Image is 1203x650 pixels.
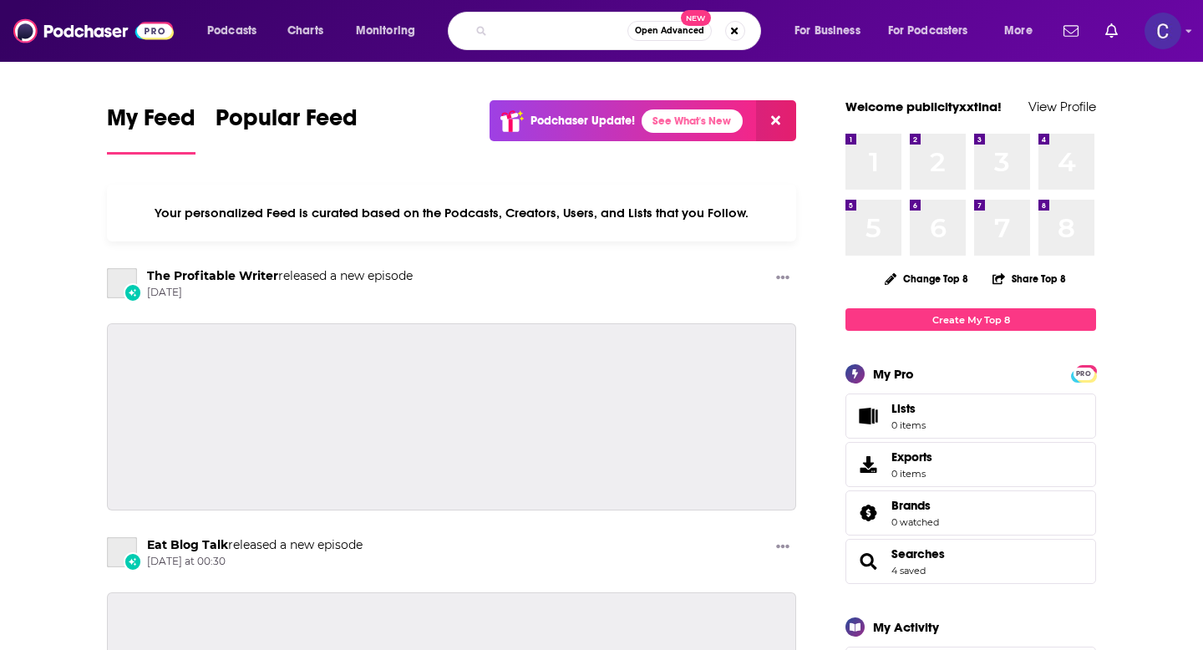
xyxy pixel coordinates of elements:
a: 0 watched [891,516,939,528]
span: Lists [891,401,926,416]
div: My Pro [873,366,914,382]
a: Show notifications dropdown [1057,17,1085,45]
h3: released a new episode [147,537,363,553]
span: [DATE] [147,286,413,300]
a: PRO [1074,367,1094,379]
a: Create My Top 8 [845,308,1096,331]
span: 0 items [891,468,932,480]
div: Your personalized Feed is curated based on the Podcasts, Creators, Users, and Lists that you Follow. [107,185,796,241]
a: Brands [891,498,939,513]
button: open menu [877,18,992,44]
button: open menu [195,18,278,44]
span: Exports [891,449,932,465]
span: For Podcasters [888,19,968,43]
span: Logged in as publicityxxtina [1145,13,1181,49]
span: More [1004,19,1033,43]
span: PRO [1074,368,1094,380]
span: For Business [794,19,860,43]
span: Brands [891,498,931,513]
a: Searches [851,550,885,573]
a: Welcome publicityxxtina! [845,99,1002,114]
div: Search podcasts, credits, & more... [464,12,777,50]
span: Brands [845,490,1096,536]
a: Charts [277,18,333,44]
a: View Profile [1028,99,1096,114]
a: My Feed [107,104,195,155]
span: Monitoring [356,19,415,43]
div: New Episode [124,283,142,302]
a: Show notifications dropdown [1099,17,1124,45]
button: open menu [992,18,1053,44]
a: Exports [845,442,1096,487]
a: 4 saved [891,565,926,576]
button: Show profile menu [1145,13,1181,49]
button: Show More Button [769,537,796,558]
h3: released a new episode [147,268,413,284]
span: Popular Feed [216,104,358,142]
span: Lists [851,404,885,428]
span: Exports [851,453,885,476]
img: User Profile [1145,13,1181,49]
div: My Activity [873,619,939,635]
a: Eat Blog Talk [147,537,228,552]
img: Podchaser - Follow, Share and Rate Podcasts [13,15,174,47]
div: New Episode [124,552,142,571]
a: Popular Feed [216,104,358,155]
button: open menu [344,18,437,44]
a: The Profitable Writer [147,268,278,283]
input: Search podcasts, credits, & more... [494,18,627,44]
span: 0 items [891,419,926,431]
button: open menu [783,18,881,44]
button: Change Top 8 [875,268,978,289]
button: Show More Button [769,268,796,289]
span: Lists [891,401,916,416]
a: Eat Blog Talk [107,537,137,567]
span: Podcasts [207,19,256,43]
span: Searches [845,539,1096,584]
a: Lists [845,394,1096,439]
span: [DATE] at 00:30 [147,555,363,569]
span: New [681,10,711,26]
a: See What's New [642,109,743,133]
p: Podchaser Update! [530,114,635,128]
span: Charts [287,19,323,43]
span: Open Advanced [635,27,704,35]
a: The Profitable Writer [107,268,137,298]
a: Brands [851,501,885,525]
a: Searches [891,546,945,561]
button: Open AdvancedNew [627,21,712,41]
span: My Feed [107,104,195,142]
button: Share Top 8 [992,262,1067,295]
